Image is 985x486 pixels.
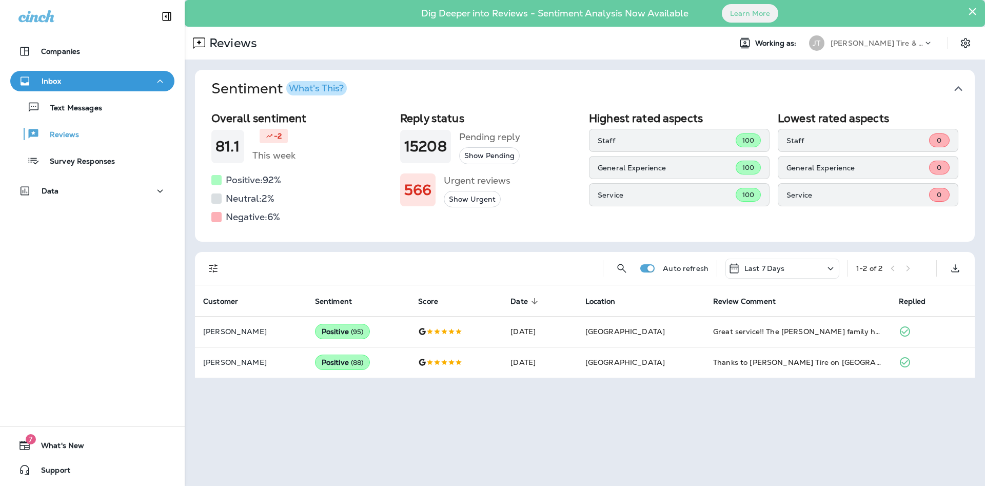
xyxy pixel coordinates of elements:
[937,163,941,172] span: 0
[585,327,665,336] span: [GEOGRAPHIC_DATA]
[351,327,364,336] span: ( 95 )
[203,297,238,306] span: Customer
[315,324,370,339] div: Positive
[40,104,102,113] p: Text Messages
[585,297,628,306] span: Location
[585,358,665,367] span: [GEOGRAPHIC_DATA]
[10,150,174,171] button: Survey Responses
[786,191,929,199] p: Service
[391,12,718,15] p: Dig Deeper into Reviews - Sentiment Analysis Now Available
[722,4,778,23] button: Learn More
[351,358,364,367] span: ( 88 )
[400,112,581,125] h2: Reply status
[502,347,577,378] td: [DATE]
[502,316,577,347] td: [DATE]
[856,264,882,273] div: 1 - 2 of 2
[713,357,882,367] div: Thanks to Jensen Tire on South 97th Street in Omaha checking the electrical system on my Chevy Tr...
[31,466,70,478] span: Support
[589,112,770,125] h2: Highest rated aspects
[598,191,736,199] p: Service
[786,164,929,172] p: General Experience
[211,80,347,98] h1: Sentiment
[713,326,882,337] div: Great service!! The Jensen family had always been good to us. I worked at a couple different loca...
[786,137,929,145] p: Staff
[663,264,708,273] p: Auto refresh
[598,137,736,145] p: Staff
[195,108,975,242] div: SentimentWhat's This?
[40,157,115,167] p: Survey Responses
[315,355,370,370] div: Positive
[40,130,79,140] p: Reviews
[755,39,799,48] span: Working as:
[26,434,36,444] span: 7
[937,136,941,145] span: 0
[205,35,257,51] p: Reviews
[289,84,344,93] div: What's This?
[10,96,174,118] button: Text Messages
[286,81,347,95] button: What's This?
[418,297,451,306] span: Score
[10,181,174,201] button: Data
[510,297,541,306] span: Date
[10,123,174,145] button: Reviews
[612,258,632,279] button: Search Reviews
[713,297,776,306] span: Review Comment
[41,47,80,55] p: Companies
[215,138,240,155] h1: 81.1
[203,70,983,108] button: SentimentWhat's This?
[10,435,174,456] button: 7What's New
[226,172,281,188] h5: Positive: 92 %
[10,71,174,91] button: Inbox
[713,297,789,306] span: Review Comment
[899,297,939,306] span: Replied
[809,35,824,51] div: JT
[459,147,520,164] button: Show Pending
[742,190,754,199] span: 100
[31,441,84,454] span: What's New
[778,112,958,125] h2: Lowest rated aspects
[315,297,365,306] span: Sentiment
[42,77,61,85] p: Inbox
[404,138,447,155] h1: 15208
[598,164,736,172] p: General Experience
[968,3,977,20] button: Close
[945,258,966,279] button: Export as CSV
[211,112,392,125] h2: Overall sentiment
[742,163,754,172] span: 100
[203,358,299,366] p: [PERSON_NAME]
[315,297,352,306] span: Sentiment
[226,190,274,207] h5: Neutral: 2 %
[226,209,280,225] h5: Negative: 6 %
[418,297,438,306] span: Score
[203,297,251,306] span: Customer
[203,258,224,279] button: Filters
[203,327,299,336] p: [PERSON_NAME]
[899,297,925,306] span: Replied
[404,182,431,199] h1: 566
[831,39,923,47] p: [PERSON_NAME] Tire & Auto
[956,34,975,52] button: Settings
[585,297,615,306] span: Location
[444,191,501,208] button: Show Urgent
[274,131,282,141] p: -2
[10,41,174,62] button: Companies
[42,187,59,195] p: Data
[510,297,528,306] span: Date
[744,264,785,273] p: Last 7 Days
[459,129,520,145] h5: Pending reply
[937,190,941,199] span: 0
[742,136,754,145] span: 100
[252,147,295,164] h5: This week
[152,6,181,27] button: Collapse Sidebar
[444,172,510,189] h5: Urgent reviews
[10,460,174,480] button: Support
